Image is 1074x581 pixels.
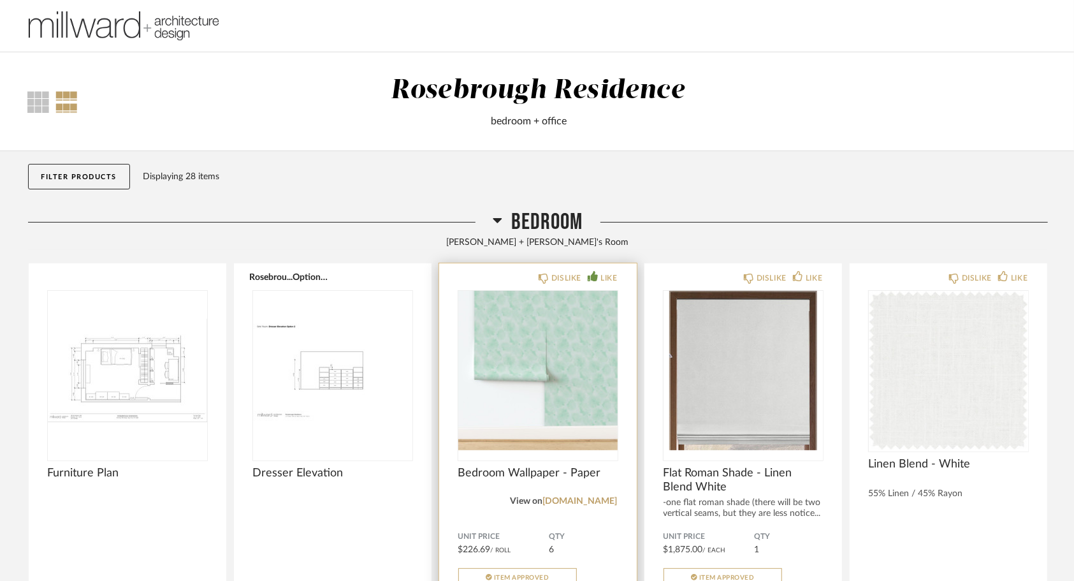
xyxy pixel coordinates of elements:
[458,466,618,480] span: Bedroom Wallpaper - Paper
[869,489,1028,499] div: 55% Linen / 45% Rayon
[664,497,823,519] div: -one flat roman shade (there will be two vertical seams, but they are less notice...
[869,457,1028,471] span: Linen Blend - White
[201,114,857,129] div: bedroom + office
[458,291,618,450] img: undefined
[48,466,207,480] span: Furniture Plan
[551,272,581,284] div: DISLIKE
[458,291,618,450] div: 0
[664,291,823,450] img: undefined
[703,547,726,554] span: / Each
[143,170,1041,184] div: Displaying 28 items
[48,291,207,450] div: 0
[28,236,1048,250] div: [PERSON_NAME] + [PERSON_NAME]'s Room
[757,272,787,284] div: DISLIKE
[664,532,755,542] span: Unit Price
[699,575,755,581] span: Item Approved
[391,77,685,104] div: Rosebrough Residence
[28,164,131,189] button: Filter Products
[458,532,549,542] span: Unit Price
[253,291,412,450] img: undefined
[549,532,618,542] span: QTY
[664,291,823,450] div: 0
[755,545,760,554] span: 1
[511,497,543,506] span: View on
[253,291,412,450] div: 0
[543,497,618,506] a: [DOMAIN_NAME]
[549,545,555,554] span: 6
[1011,272,1027,284] div: LIKE
[664,466,823,494] span: Flat Roman Shade - Linen Blend White
[250,272,330,282] button: Rosebrou...Option 2.pdf
[491,547,511,554] span: / Roll
[806,272,822,284] div: LIKE
[48,291,207,450] img: undefined
[664,545,703,554] span: $1,875.00
[600,272,617,284] div: LIKE
[458,545,491,554] span: $226.69
[755,532,823,542] span: QTY
[512,209,583,236] span: Bedroom
[869,291,1028,450] img: undefined
[962,272,992,284] div: DISLIKE
[494,575,549,581] span: Item Approved
[253,466,412,480] span: Dresser Elevation
[28,1,219,52] img: 1c8471d9-0066-44f3-9f8a-5d48d5a8bb4f.png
